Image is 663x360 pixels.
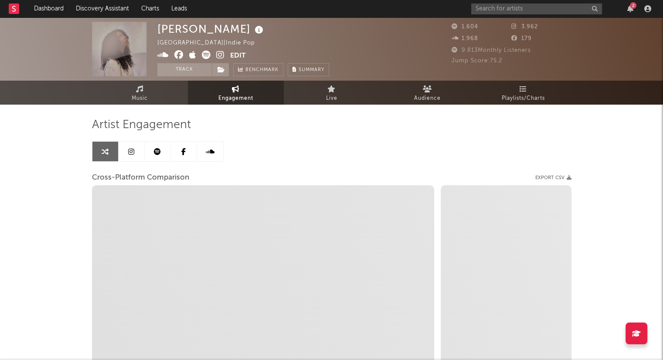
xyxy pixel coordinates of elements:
[452,58,502,64] span: Jump Score: 75.2
[452,36,478,41] span: 1.968
[157,63,212,76] button: Track
[471,3,602,14] input: Search for artists
[233,63,283,76] a: Benchmark
[92,120,191,130] span: Artist Engagement
[230,51,246,61] button: Edit
[511,36,532,41] span: 179
[157,38,265,48] div: [GEOGRAPHIC_DATA] | Indie Pop
[476,81,571,105] a: Playlists/Charts
[157,22,265,36] div: [PERSON_NAME]
[92,81,188,105] a: Music
[284,81,380,105] a: Live
[511,24,538,30] span: 3.962
[627,5,633,12] button: 2
[92,173,189,183] span: Cross-Platform Comparison
[630,2,636,9] div: 2
[326,93,337,104] span: Live
[188,81,284,105] a: Engagement
[502,93,545,104] span: Playlists/Charts
[535,175,571,180] button: Export CSV
[132,93,148,104] span: Music
[380,81,476,105] a: Audience
[452,48,531,53] span: 9.813 Monthly Listeners
[414,93,441,104] span: Audience
[452,24,478,30] span: 1.604
[288,63,329,76] button: Summary
[245,65,279,75] span: Benchmark
[299,68,324,72] span: Summary
[218,93,253,104] span: Engagement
